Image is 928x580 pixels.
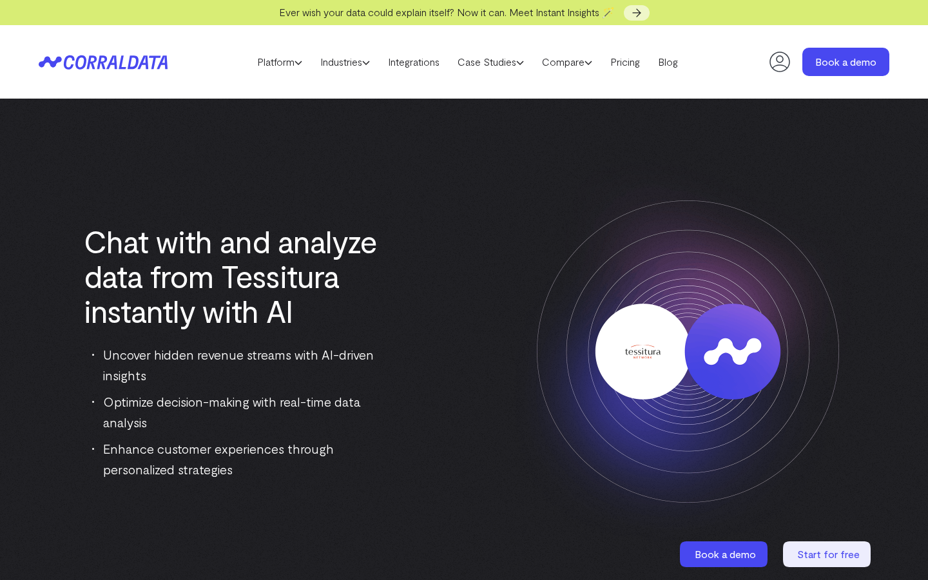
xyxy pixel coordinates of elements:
[680,541,770,567] a: Book a demo
[92,438,396,479] li: Enhance customer experiences through personalized strategies
[449,52,533,72] a: Case Studies
[802,48,889,76] a: Book a demo
[695,548,756,560] span: Book a demo
[797,548,860,560] span: Start for free
[248,52,311,72] a: Platform
[311,52,379,72] a: Industries
[649,52,687,72] a: Blog
[783,541,873,567] a: Start for free
[92,391,396,432] li: Optimize decision-making with real-time data analysis
[379,52,449,72] a: Integrations
[533,52,601,72] a: Compare
[279,6,615,18] span: Ever wish your data could explain itself? Now it can. Meet Instant Insights 🪄
[84,224,396,328] h1: Chat with and analyze data from Tessitura instantly with AI
[601,52,649,72] a: Pricing
[92,344,396,385] li: Uncover hidden revenue streams with AI-driven insights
